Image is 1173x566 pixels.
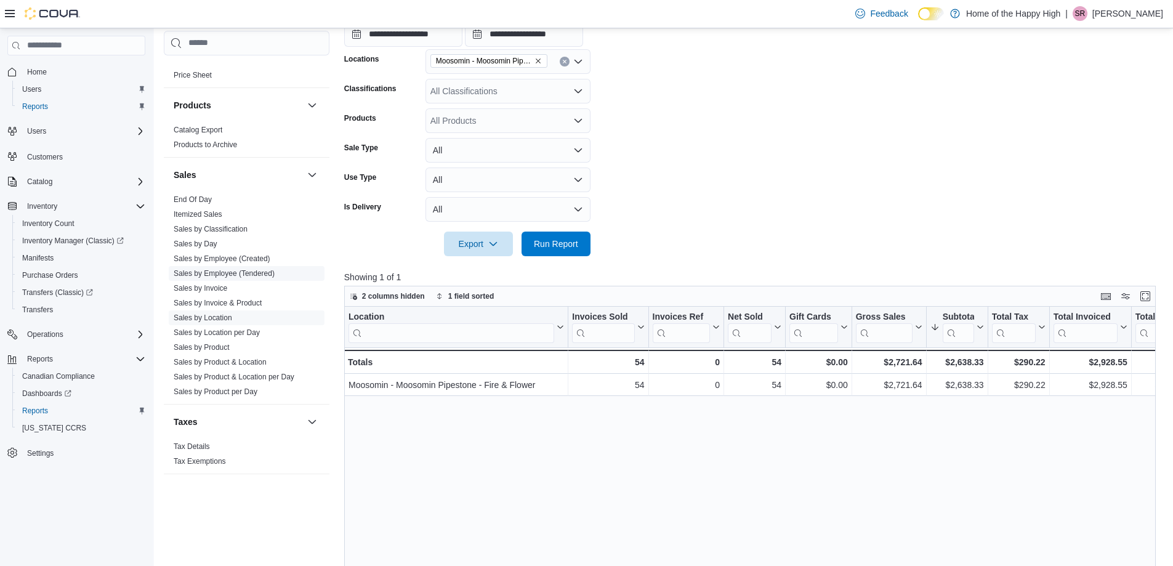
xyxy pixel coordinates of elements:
span: Sales by Employee (Tendered) [174,269,275,278]
span: Sales by Classification [174,224,248,234]
span: Transfers [22,305,53,315]
span: Home [22,64,145,79]
div: Sales [164,192,329,404]
label: Products [344,113,376,123]
div: 0 [652,378,719,392]
div: Location [349,312,554,343]
span: Catalog [22,174,145,189]
a: Sales by Day [174,240,217,248]
span: Settings [27,448,54,458]
a: [US_STATE] CCRS [17,421,91,435]
button: Products [174,99,302,111]
button: Pricing [305,43,320,58]
div: Subtotal [942,312,973,343]
div: $2,638.33 [930,355,983,370]
span: Products to Archive [174,140,237,150]
button: Users [2,123,150,140]
a: Sales by Product per Day [174,387,257,396]
div: Net Sold [728,312,772,343]
button: Open list of options [573,57,583,67]
button: Enter fullscreen [1138,289,1153,304]
span: Customers [22,148,145,164]
span: Tax Exemptions [174,456,226,466]
span: Customers [27,152,63,162]
a: Sales by Employee (Created) [174,254,270,263]
span: Run Report [534,238,578,250]
button: Reports [12,402,150,419]
button: Catalog [2,173,150,190]
div: $2,928.55 [1053,378,1127,392]
div: Gross Sales [856,312,913,343]
span: Moosomin - Moosomin Pipestone - Fire & Flower [430,54,547,68]
div: 54 [728,378,781,392]
span: Sales by Day [174,239,217,249]
span: Transfers (Classic) [17,285,145,300]
h3: Sales [174,169,196,181]
button: Gross Sales [856,312,922,343]
a: Products to Archive [174,140,237,149]
input: Press the down key to open a popover containing a calendar. [465,22,583,47]
h3: Products [174,99,211,111]
a: Transfers (Classic) [17,285,98,300]
button: Gift Cards [789,312,848,343]
a: Sales by Location per Day [174,328,260,337]
div: Pricing [164,68,329,87]
label: Classifications [344,84,397,94]
button: Reports [12,98,150,115]
div: $290.22 [991,378,1045,392]
span: Sales by Location [174,313,232,323]
label: Sale Type [344,143,378,153]
button: Users [22,124,51,139]
label: Use Type [344,172,376,182]
button: Invoices Sold [572,312,644,343]
span: Manifests [17,251,145,265]
button: Invoices Ref [652,312,719,343]
a: Transfers (Classic) [12,284,150,301]
div: Total Invoiced [1053,312,1117,323]
div: Gross Sales [856,312,913,323]
button: Keyboard shortcuts [1098,289,1113,304]
span: Sales by Invoice [174,283,227,293]
div: $0.00 [789,355,848,370]
button: Subtotal [930,312,983,343]
a: Itemized Sales [174,210,222,219]
label: Locations [344,54,379,64]
span: Reports [17,403,145,418]
h3: Taxes [174,416,198,428]
button: All [425,138,591,163]
a: Sales by Invoice & Product [174,299,262,307]
div: Net Sold [728,312,772,323]
button: Open list of options [573,86,583,96]
button: Users [12,81,150,98]
a: Sales by Classification [174,225,248,233]
div: 54 [572,378,644,392]
div: Products [164,123,329,157]
span: Reports [17,99,145,114]
p: [PERSON_NAME] [1092,6,1163,21]
button: 1 field sorted [431,289,499,304]
span: Reports [22,352,145,366]
span: Sales by Product & Location per Day [174,372,294,382]
div: Total Invoiced [1053,312,1117,343]
button: Inventory [22,199,62,214]
button: Net Sold [728,312,781,343]
a: Sales by Employee (Tendered) [174,269,275,278]
button: Taxes [305,414,320,429]
div: Gift Card Sales [789,312,838,343]
div: 54 [572,355,644,370]
span: Canadian Compliance [22,371,95,381]
button: Total Invoiced [1053,312,1127,343]
a: Customers [22,150,68,164]
span: Users [17,82,145,97]
span: Moosomin - Moosomin Pipestone - Fire & Flower [436,55,532,67]
span: Inventory Manager (Classic) [22,236,124,246]
span: Itemized Sales [174,209,222,219]
button: Open list of options [573,116,583,126]
span: SR [1075,6,1086,21]
span: Manifests [22,253,54,263]
button: Canadian Compliance [12,368,150,385]
button: Total Tax [991,312,1045,343]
